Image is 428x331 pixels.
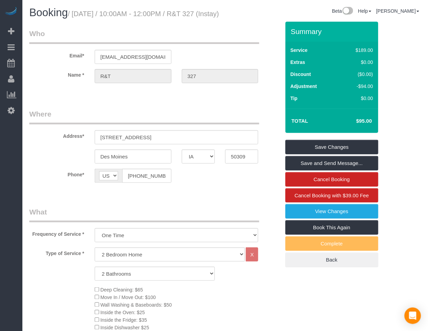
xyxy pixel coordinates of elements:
h3: Summary [291,27,375,35]
span: Inside the Oven: $25 [101,310,145,316]
span: Move In / Move Out: $100 [101,295,156,300]
span: Inside Dishwasher $25 [101,325,149,331]
legend: Where [29,109,259,124]
a: Save and Send Message... [285,156,378,170]
input: Last Name* [182,69,259,83]
div: ($0.00) [341,71,373,78]
a: Beta [332,8,353,14]
span: Deep Cleaning: $65 [101,287,143,293]
div: -$94.00 [341,83,373,90]
a: Back [285,253,378,267]
span: Wall Washing & Baseboards: $50 [101,302,172,308]
span: Inside the Fridge: $35 [101,318,147,323]
a: Help [358,8,372,14]
input: Phone* [122,169,171,183]
img: Automaid Logo [4,7,18,16]
label: Name * [24,69,90,78]
label: Extras [291,59,305,66]
label: Phone* [24,169,90,178]
input: Zip Code* [225,150,258,164]
h4: $95.00 [335,118,372,124]
label: Address* [24,130,90,140]
a: Cancel Booking with $39.00 Fee [285,188,378,203]
div: Open Intercom Messenger [405,308,421,324]
a: [PERSON_NAME] [376,8,419,14]
span: Cancel Booking with $39.00 Fee [295,192,369,198]
div: $0.00 [341,95,373,102]
img: New interface [342,7,353,16]
a: Cancel Booking [285,172,378,187]
legend: Who [29,29,259,44]
label: Frequency of Service * [24,228,90,238]
label: Adjustment [291,83,317,90]
label: Service [291,47,308,54]
input: Email* [95,50,171,64]
a: Save Changes [285,140,378,154]
div: $0.00 [341,59,373,66]
strong: Total [292,118,309,124]
input: First Name* [95,69,171,83]
label: Email* [24,50,90,59]
label: Type of Service * [24,247,90,257]
div: $189.00 [341,47,373,54]
input: City* [95,150,171,164]
legend: What [29,207,259,222]
label: Tip [291,95,298,102]
small: / [DATE] / 10:00AM - 12:00PM / R&T 327 (Instay) [68,10,219,18]
label: Discount [291,71,311,78]
span: Booking [29,7,68,19]
a: Book This Again [285,220,378,235]
a: View Changes [285,204,378,219]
